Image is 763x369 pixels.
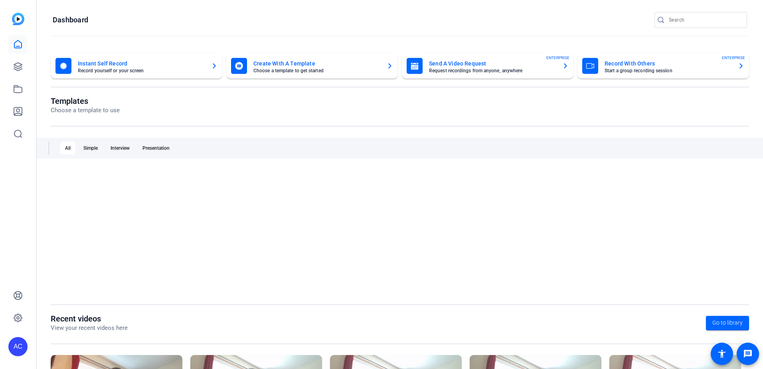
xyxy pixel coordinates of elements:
[51,53,222,79] button: Instant Self RecordRecord yourself or your screen
[402,53,573,79] button: Send A Video RequestRequest recordings from anyone, anywhereENTERPRISE
[429,68,556,73] mat-card-subtitle: Request recordings from anyone, anywhere
[546,55,569,61] span: ENTERPRISE
[706,316,749,330] a: Go to library
[12,13,24,25] img: blue-gradient.svg
[577,53,749,79] button: Record With OthersStart a group recording sessionENTERPRISE
[717,349,727,359] mat-icon: accessibility
[106,142,134,155] div: Interview
[605,59,731,68] mat-card-title: Record With Others
[53,15,88,25] h1: Dashboard
[51,314,128,323] h1: Recent videos
[8,337,28,356] div: AC
[51,96,120,106] h1: Templates
[429,59,556,68] mat-card-title: Send A Video Request
[226,53,398,79] button: Create With A TemplateChoose a template to get started
[51,106,120,115] p: Choose a template to use
[722,55,745,61] span: ENTERPRISE
[78,68,205,73] mat-card-subtitle: Record yourself or your screen
[712,319,743,327] span: Go to library
[605,68,731,73] mat-card-subtitle: Start a group recording session
[51,323,128,333] p: View your recent videos here
[253,68,380,73] mat-card-subtitle: Choose a template to get started
[669,15,741,25] input: Search
[253,59,380,68] mat-card-title: Create With A Template
[79,142,103,155] div: Simple
[743,349,753,359] mat-icon: message
[60,142,75,155] div: All
[78,59,205,68] mat-card-title: Instant Self Record
[138,142,174,155] div: Presentation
